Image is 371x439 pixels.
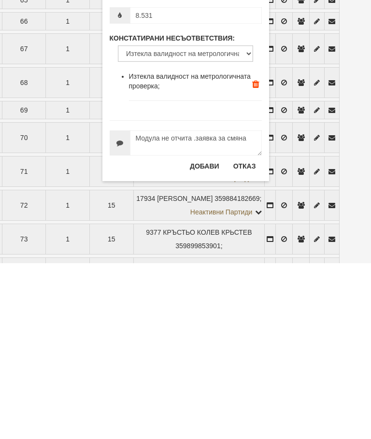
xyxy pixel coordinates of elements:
li: Изтекла валидност на метрологичната проверка; [129,247,262,277]
button: Добави [184,334,225,350]
label: КОНСТАТИРАНИ НЕСЪОТВЕТСТВИЯ: [110,209,235,219]
span: Добавяне на предписание [110,80,258,98]
input: Номер на протокол [130,117,262,134]
button: Отказ [228,334,262,350]
input: Текущо показание [130,183,262,199]
input: Дата и час [130,147,262,163]
label: АВТОМАТИЧНО ГЕНЕРИРАН [142,135,238,144]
